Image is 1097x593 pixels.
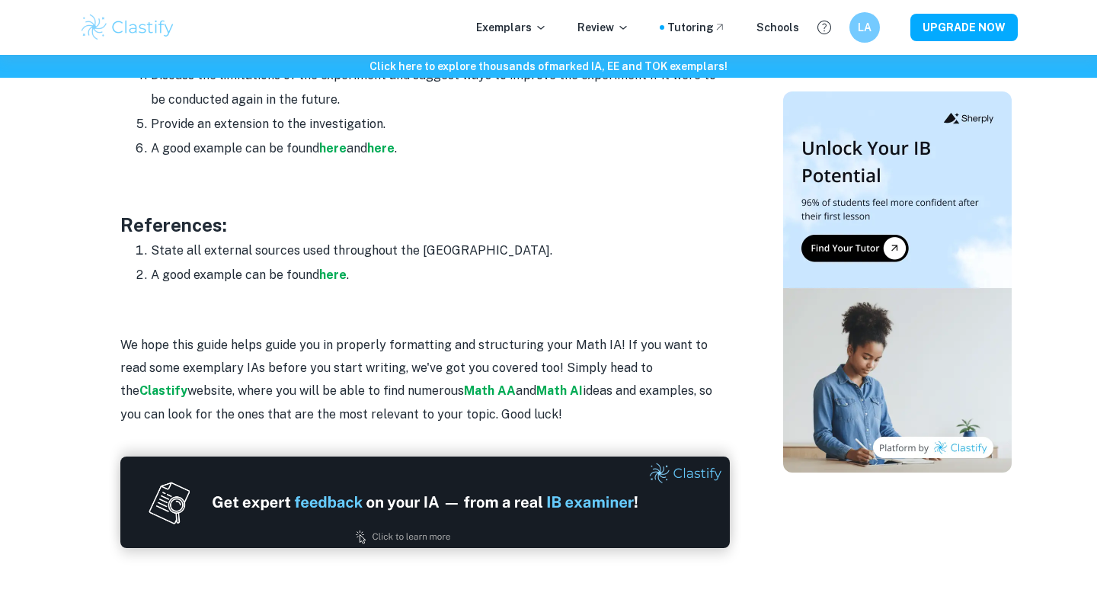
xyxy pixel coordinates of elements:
a: Math AA [464,383,516,398]
h3: References: [120,211,730,239]
a: Tutoring [667,19,726,36]
button: Help and Feedback [811,14,837,40]
img: Ad [120,457,730,548]
button: LA [849,12,880,43]
p: We hope this guide helps guide you in properly formatting and structuring your Math IA! If you wa... [120,334,730,427]
li: Provide an extension to the investigation. [151,112,730,136]
img: Clastify logo [79,12,176,43]
h6: LA [856,19,874,36]
a: here [319,141,347,155]
a: Clastify [139,383,187,398]
p: Review [577,19,629,36]
a: Math AI [536,383,583,398]
li: Discuss the limitations of the experiment and suggest ways to improve the experiment if it were t... [151,63,730,112]
a: Schools [756,19,799,36]
li: State all external sources used throughout the [GEOGRAPHIC_DATA]. [151,239,730,263]
li: A good example can be found . [151,263,730,287]
img: Thumbnail [783,91,1012,473]
a: here [367,141,395,155]
a: here [319,268,347,282]
button: UPGRADE NOW [910,14,1018,41]
p: Exemplars [476,19,547,36]
h6: Click here to explore thousands of marked IA, EE and TOK exemplars ! [3,58,1094,75]
li: A good example can be found and . [151,136,730,161]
